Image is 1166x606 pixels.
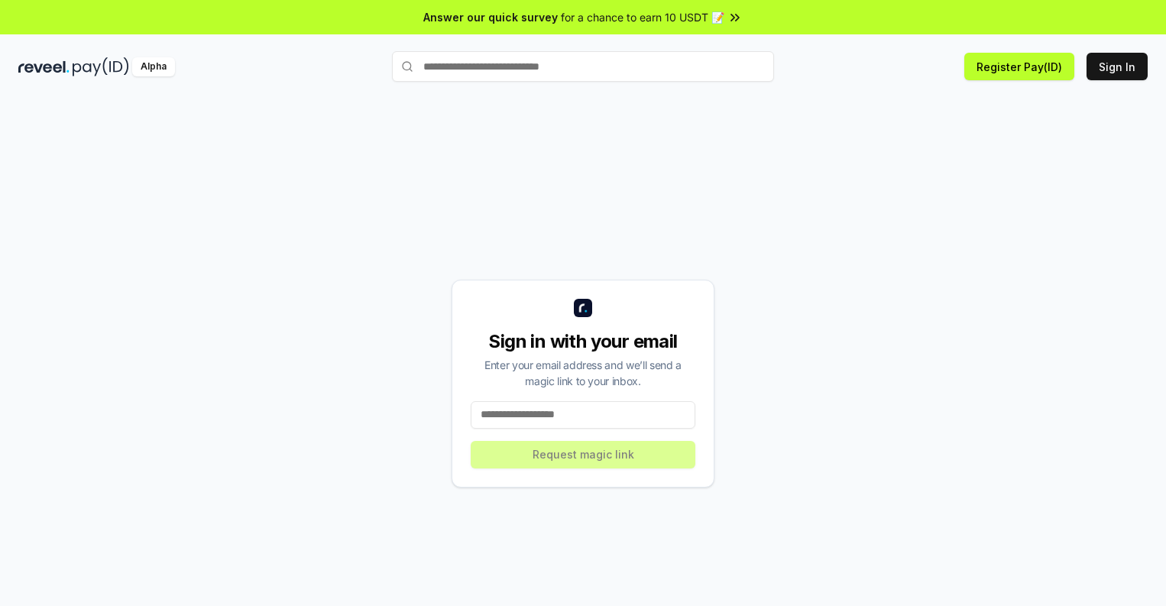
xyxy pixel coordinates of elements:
img: pay_id [73,57,129,76]
img: reveel_dark [18,57,70,76]
button: Sign In [1087,53,1148,80]
img: logo_small [574,299,592,317]
div: Enter your email address and we’ll send a magic link to your inbox. [471,357,695,389]
button: Register Pay(ID) [964,53,1074,80]
span: for a chance to earn 10 USDT 📝 [561,9,724,25]
div: Alpha [132,57,175,76]
span: Answer our quick survey [423,9,558,25]
div: Sign in with your email [471,329,695,354]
